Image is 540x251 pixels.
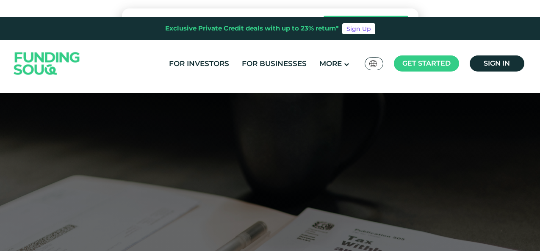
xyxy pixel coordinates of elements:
span: More [319,59,342,68]
button: Accept [324,16,408,32]
img: Logo [6,42,89,85]
div: Exclusive Private Credit deals with up to 23% return* [165,24,339,33]
a: Sign Up [342,23,375,34]
a: Sign in [470,55,524,72]
a: For Investors [167,57,231,71]
img: SA Flag [369,60,377,67]
span: Sign in [484,59,510,67]
span: Get started [402,59,451,67]
a: For Businesses [240,57,309,71]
